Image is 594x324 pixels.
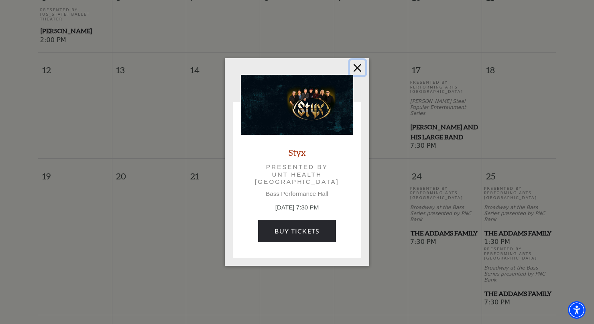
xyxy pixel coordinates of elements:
[241,203,353,212] p: [DATE] 7:30 PM
[350,60,365,75] button: Close
[241,75,353,135] img: Styx
[568,301,586,319] div: Accessibility Menu
[258,220,336,242] a: Buy Tickets
[241,190,353,197] p: Bass Performance Hall
[252,163,342,185] p: Presented by UNT Health [GEOGRAPHIC_DATA]
[289,147,306,158] a: Styx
